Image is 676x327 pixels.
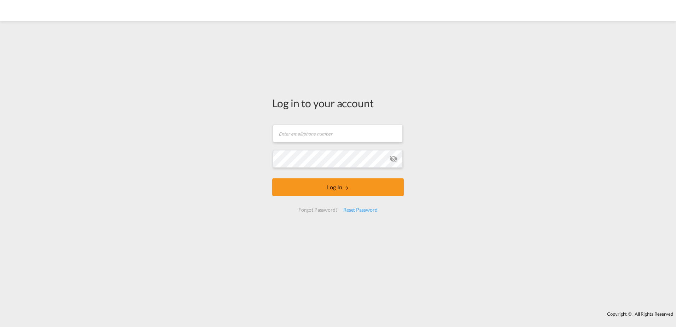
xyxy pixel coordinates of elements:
div: Forgot Password? [296,203,340,216]
button: LOGIN [272,178,404,196]
md-icon: icon-eye-off [389,155,398,163]
div: Log in to your account [272,96,404,110]
input: Enter email/phone number [273,125,403,142]
div: Reset Password [340,203,380,216]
